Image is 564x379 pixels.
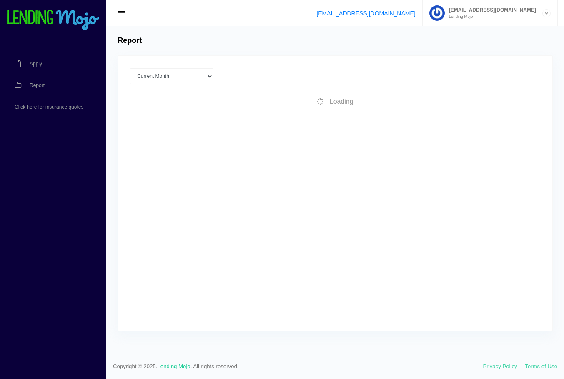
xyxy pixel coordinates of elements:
[6,10,100,31] img: logo-small.png
[30,61,42,66] span: Apply
[15,105,83,110] span: Click here for insurance quotes
[158,363,191,369] a: Lending Mojo
[445,15,536,19] small: Lending Mojo
[525,363,557,369] a: Terms of Use
[429,5,445,21] img: Profile image
[316,10,415,17] a: [EMAIL_ADDRESS][DOMAIN_NAME]
[483,363,517,369] a: Privacy Policy
[113,362,483,371] span: Copyright © 2025. . All rights reserved.
[118,36,142,45] h4: Report
[330,98,353,105] span: Loading
[30,83,45,88] span: Report
[445,7,536,12] span: [EMAIL_ADDRESS][DOMAIN_NAME]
